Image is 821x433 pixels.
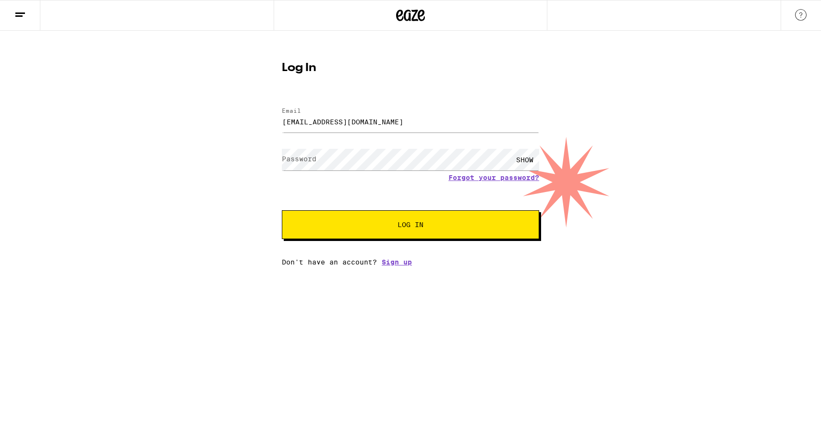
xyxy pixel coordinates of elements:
span: Hi. Need any help? [6,7,69,14]
label: Password [282,155,316,163]
h1: Log In [282,62,539,74]
div: SHOW [510,149,539,170]
a: Sign up [382,258,412,266]
button: Log In [282,210,539,239]
a: Forgot your password? [448,174,539,181]
span: Log In [398,221,423,228]
input: Email [282,111,539,132]
div: Don't have an account? [282,258,539,266]
label: Email [282,108,301,114]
